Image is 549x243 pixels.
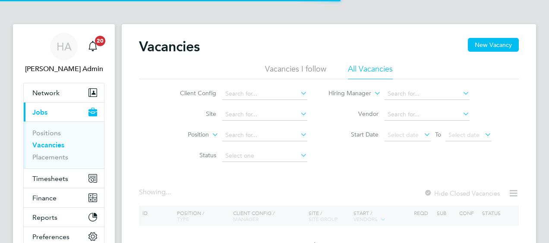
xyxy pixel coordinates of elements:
[24,121,104,168] div: Jobs
[32,174,68,183] span: Timesheets
[23,33,104,74] a: HA[PERSON_NAME] Admin
[24,103,104,121] button: Jobs
[32,141,64,149] a: Vacancies
[57,41,72,52] span: HA
[167,110,216,118] label: Site
[222,109,307,121] input: Search for...
[95,36,105,46] span: 20
[84,33,101,60] a: 20
[265,64,326,79] li: Vacancies I follow
[468,38,519,52] button: New Vacancy
[322,89,371,98] label: Hiring Manager
[32,213,57,221] span: Reports
[432,129,444,140] span: To
[24,208,104,227] button: Reports
[167,89,216,97] label: Client Config
[24,83,104,102] button: Network
[424,189,500,197] label: Hide Closed Vacancies
[32,89,60,97] span: Network
[167,151,216,159] label: Status
[222,88,307,100] input: Search for...
[222,129,307,141] input: Search for...
[24,169,104,188] button: Timesheets
[385,88,470,100] input: Search for...
[32,194,57,202] span: Finance
[139,188,173,197] div: Showing
[139,38,200,55] h2: Vacancies
[32,153,68,161] a: Placements
[388,131,419,139] span: Select date
[24,188,104,207] button: Finance
[448,131,480,139] span: Select date
[329,131,379,138] label: Start Date
[166,188,171,196] span: ...
[329,110,379,118] label: Vendor
[32,129,61,137] a: Positions
[348,64,393,79] li: All Vacancies
[32,233,69,241] span: Preferences
[222,150,307,162] input: Select one
[385,109,470,121] input: Search for...
[159,131,209,139] label: Position
[23,64,104,74] span: Hays Admin
[32,108,47,116] span: Jobs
